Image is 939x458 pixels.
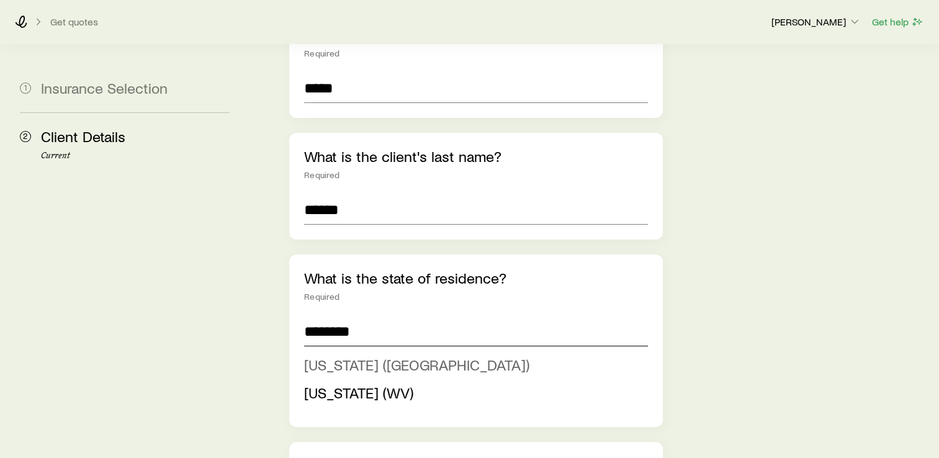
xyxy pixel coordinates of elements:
[41,79,168,97] span: Insurance Selection
[304,351,640,379] li: Virginia (VA)
[304,292,648,302] div: Required
[771,16,861,28] p: [PERSON_NAME]
[50,16,99,28] button: Get quotes
[20,83,31,94] span: 1
[20,131,31,142] span: 2
[41,151,230,161] p: Current
[41,127,125,145] span: Client Details
[304,48,648,58] div: Required
[771,15,861,30] button: [PERSON_NAME]
[304,148,648,165] p: What is the client's last name?
[304,384,413,402] span: [US_STATE] (WV)
[304,170,648,180] div: Required
[304,356,529,374] span: [US_STATE] ([GEOGRAPHIC_DATA])
[304,379,640,407] li: West Virginia (WV)
[304,269,648,287] p: What is the state of residence?
[871,15,924,29] button: Get help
